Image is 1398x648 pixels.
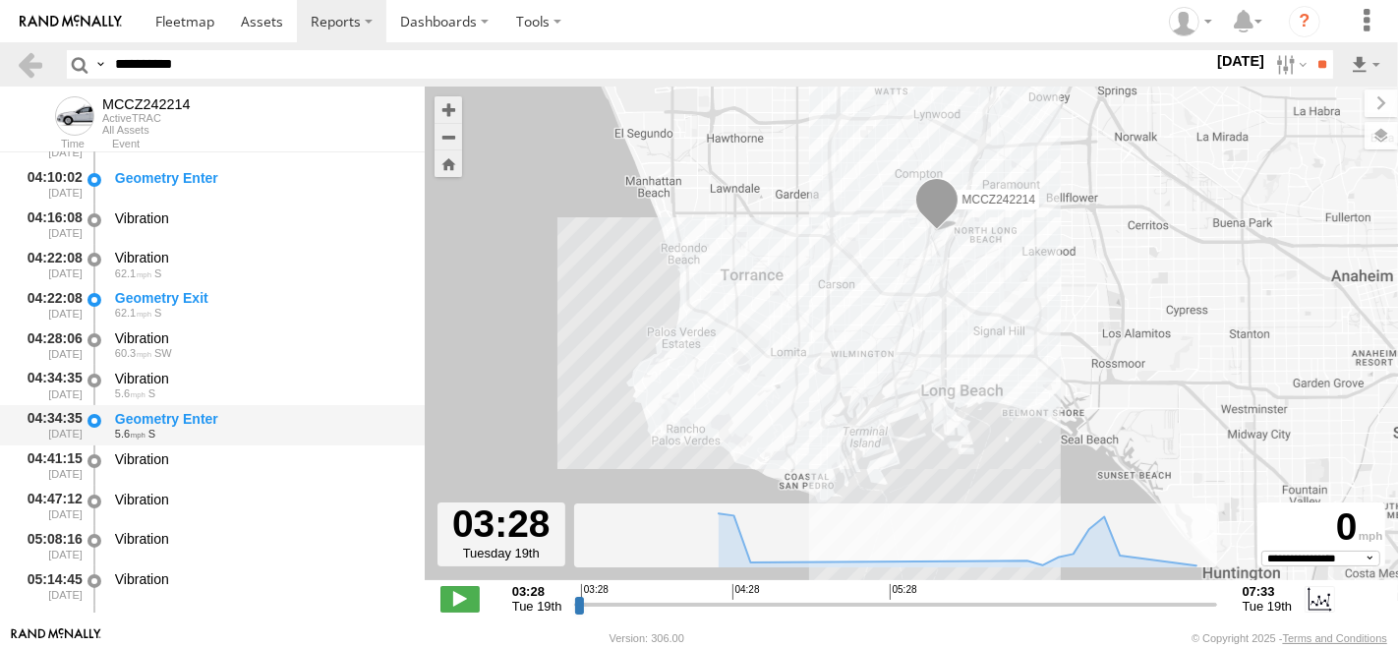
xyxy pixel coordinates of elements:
div: 04:41:15 [DATE] [16,447,85,484]
div: 04:34:35 [DATE] [16,407,85,443]
label: Export results as... [1349,50,1382,79]
i: ? [1289,6,1320,37]
div: 04:34:35 [DATE] [16,367,85,403]
div: 04:16:08 [DATE] [16,206,85,243]
span: Heading: 194 [154,267,161,279]
div: Geometry Enter [115,410,406,428]
div: Vibration [115,249,406,266]
span: 04:28 [732,584,760,600]
div: Vibration [115,329,406,347]
div: Event [112,140,425,149]
span: MCCZ242214 [962,192,1036,206]
span: Heading: 246 [154,347,172,359]
span: Heading: 160 [148,387,155,399]
div: Vibration [115,570,406,588]
label: Search Query [92,50,108,79]
button: Zoom Home [435,150,462,177]
span: Heading: 194 [154,307,161,319]
a: Terms and Conditions [1283,632,1387,644]
div: Geometry Exit [115,289,406,307]
span: Tue 19th Aug 2025 [1243,599,1293,614]
div: Version: 306.00 [610,632,684,644]
img: rand-logo.svg [20,15,122,29]
label: Play/Stop [440,586,480,612]
label: [DATE] [1213,50,1268,72]
span: Tue 19th Aug 2025 [512,599,562,614]
div: Time [16,140,85,149]
div: 0 [1260,505,1382,551]
div: Vibration [115,450,406,468]
span: 5.6 [115,428,146,440]
label: Search Filter Options [1268,50,1311,79]
span: 62.1 [115,267,151,279]
div: Vibration [115,491,406,508]
div: Zulema McIntosch [1162,7,1219,36]
div: 04:10:02 [DATE] [16,166,85,203]
div: Geometry Enter [115,169,406,187]
button: Zoom in [435,96,462,123]
div: Vibration [115,530,406,548]
span: 5.6 [115,387,146,399]
span: 03:28 [581,584,609,600]
a: Back to previous Page [16,50,44,79]
div: MCCZ242214 - View Asset History [102,96,191,112]
div: All Assets [102,124,191,136]
div: Vibration [115,209,406,227]
div: Vibration [115,611,406,628]
div: 05:14:45 [DATE] [16,567,85,604]
div: © Copyright 2025 - [1192,632,1387,644]
span: Heading: 160 [148,428,155,440]
div: 05:20:47 [DATE] [16,608,85,644]
strong: 07:33 [1243,584,1293,599]
div: 04:22:08 [DATE] [16,247,85,283]
button: Zoom out [435,123,462,150]
span: 05:28 [890,584,917,600]
div: 04:22:08 [DATE] [16,286,85,323]
div: 04:47:12 [DATE] [16,488,85,524]
span: 62.1 [115,307,151,319]
span: 60.3 [115,347,151,359]
a: Visit our Website [11,628,101,648]
div: ActiveTRAC [102,112,191,124]
div: 04:28:06 [DATE] [16,326,85,363]
div: 05:08:16 [DATE] [16,528,85,564]
strong: 03:28 [512,584,562,599]
div: Vibration [115,370,406,387]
